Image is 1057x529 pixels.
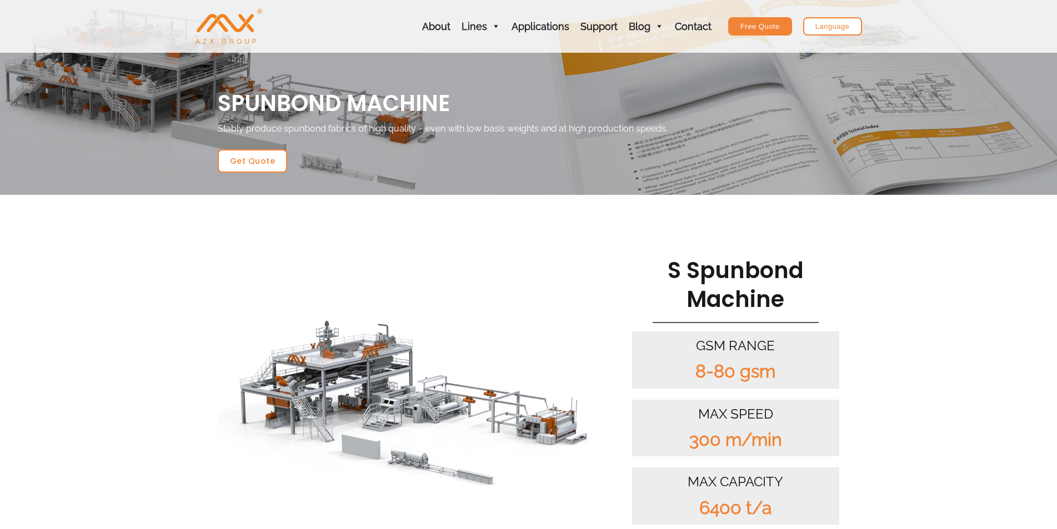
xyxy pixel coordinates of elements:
a: Language [803,17,862,36]
a: Get Quote [218,149,288,173]
div: 300 m/min [638,428,834,451]
span: Get Quote [230,157,275,165]
a: Free Quote [728,17,792,36]
div: MAX SPEED [638,405,834,422]
p: Stably produce spunbond fabrics of high quality – even with low basis weights and at high product... [218,123,840,135]
div: MAX CAPACITY [638,473,834,490]
h1: spunbond machine [218,89,840,118]
a: AZX Nonwoven Machine [196,21,262,31]
div: 6400 t/a [638,496,834,520]
div: 8-80 gsm [638,360,834,383]
h2: S Spunbond Machine [632,256,840,314]
div: GSM RANGE [638,337,834,354]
